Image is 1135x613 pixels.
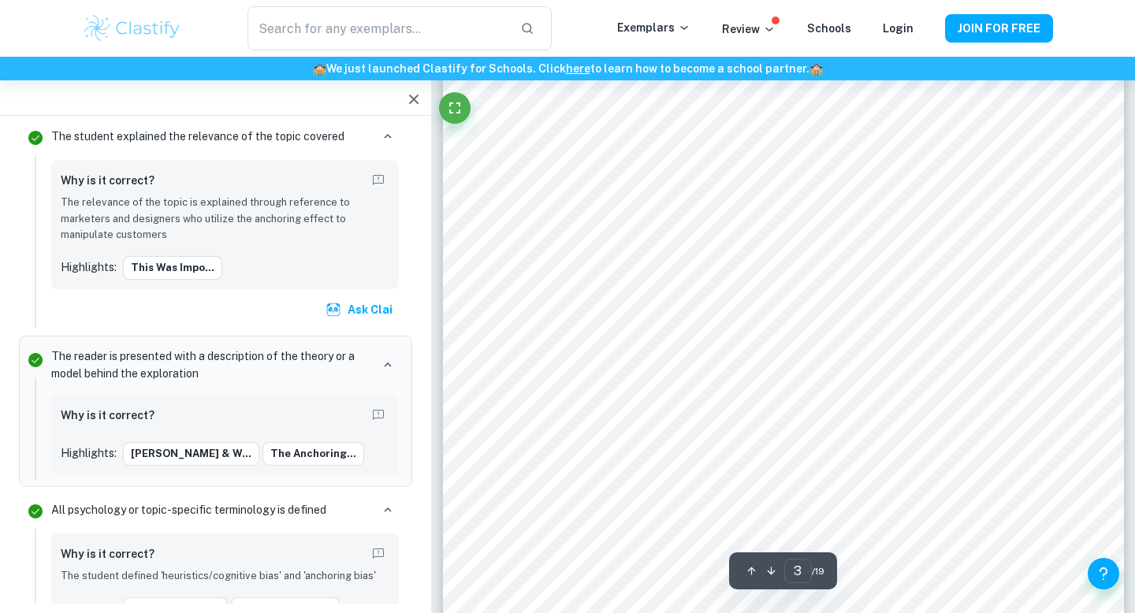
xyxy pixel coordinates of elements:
[82,13,182,44] img: Clastify logo
[945,14,1053,43] button: JOIN FOR FREE
[1088,558,1119,589] button: Help and Feedback
[26,128,45,147] svg: Correct
[51,501,326,518] p: All psychology or topic-specific terminology is defined
[812,564,824,578] span: / 19
[61,545,154,563] h6: Why is it correct?
[61,444,117,462] p: Highlights:
[61,172,154,189] h6: Why is it correct?
[313,62,326,75] span: 🏫
[807,22,851,35] a: Schools
[61,568,389,584] p: The student defined 'heuristics/cognitive bias' and 'anchoring bias'
[367,169,389,191] button: Report mistake/confusion
[367,404,389,426] button: Report mistake/confusion
[322,295,399,324] button: Ask Clai
[26,502,45,521] svg: Correct
[123,256,222,280] button: This was impo...
[26,351,45,370] svg: Correct
[262,442,364,466] button: The anchoring...
[61,407,154,424] h6: Why is it correct?
[61,195,389,243] p: The relevance of the topic is explained through reference to marketers and designers who utilize ...
[617,19,690,36] p: Exemplars
[51,128,344,145] p: The student explained the relevance of the topic covered
[367,543,389,565] button: Report mistake/confusion
[247,6,508,50] input: Search for any exemplars...
[722,20,776,38] p: Review
[51,347,370,382] p: The reader is presented with a description of the theory or a model behind the exploration
[439,92,471,124] button: Fullscreen
[61,258,117,276] p: Highlights:
[566,62,590,75] a: here
[3,60,1132,77] h6: We just launched Clastify for Schools. Click to learn how to become a school partner.
[883,22,914,35] a: Login
[326,302,341,318] img: clai.svg
[809,62,823,75] span: 🏫
[123,442,259,466] button: [PERSON_NAME] & W...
